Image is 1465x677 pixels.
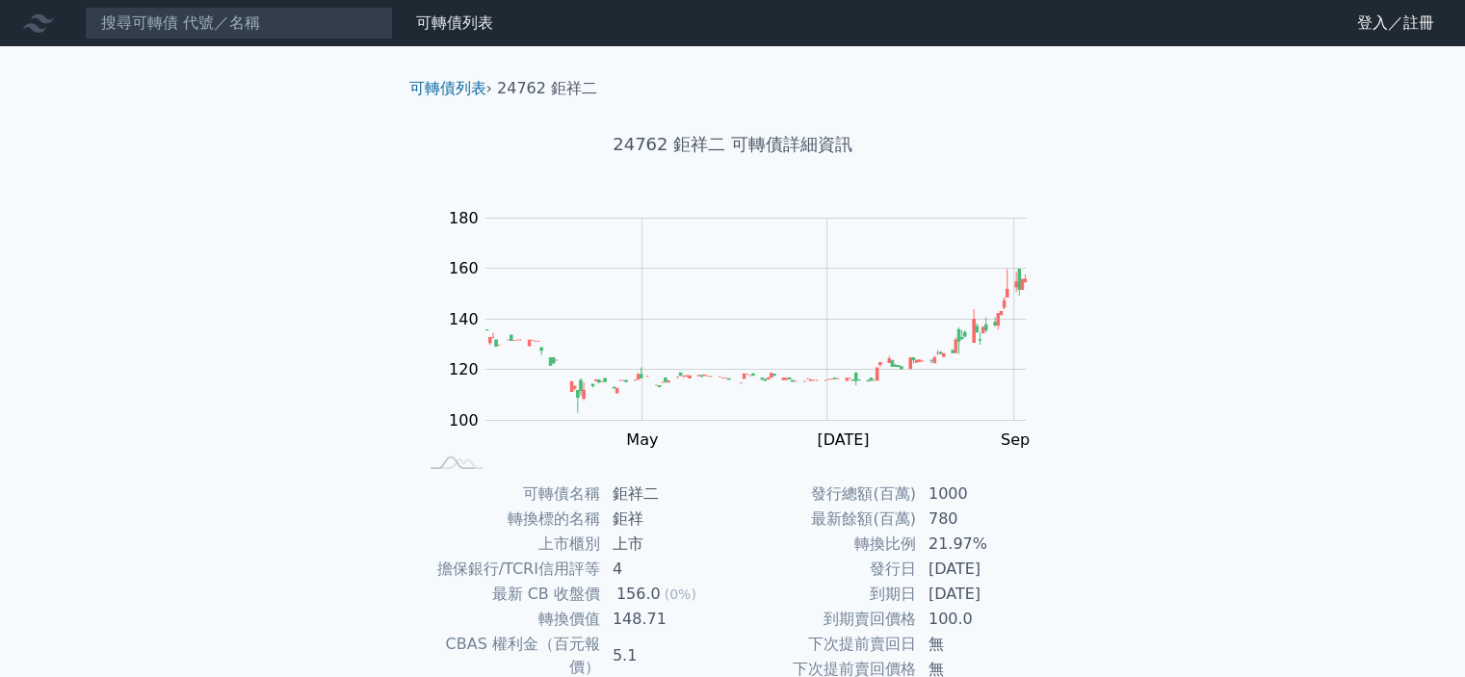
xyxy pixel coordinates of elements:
td: 鉅祥二 [601,482,733,507]
h1: 24762 鉅祥二 可轉債詳細資訊 [394,131,1072,158]
tspan: Sep [1001,430,1030,449]
td: 100.0 [917,607,1049,632]
td: 最新餘額(百萬) [733,507,917,532]
td: 無 [917,632,1049,657]
li: › [409,77,492,100]
td: [DATE] [917,557,1049,582]
td: 上市櫃別 [417,532,601,557]
a: 可轉債列表 [409,79,486,97]
input: 搜尋可轉債 代號／名稱 [85,7,393,39]
tspan: 140 [449,310,479,328]
td: 可轉債名稱 [417,482,601,507]
td: 發行日 [733,557,917,582]
td: 轉換比例 [733,532,917,557]
td: 780 [917,507,1049,532]
td: 下次提前賣回日 [733,632,917,657]
td: 148.71 [601,607,733,632]
tspan: 180 [449,209,479,227]
tspan: 120 [449,360,479,378]
td: 1000 [917,482,1049,507]
td: 轉換價值 [417,607,601,632]
li: 24762 鉅祥二 [497,77,597,100]
tspan: [DATE] [817,430,869,449]
a: 登入／註冊 [1342,8,1450,39]
td: 4 [601,557,733,582]
a: 可轉債列表 [416,13,493,32]
td: 到期日 [733,582,917,607]
td: 21.97% [917,532,1049,557]
td: 轉換標的名稱 [417,507,601,532]
td: 到期賣回價格 [733,607,917,632]
div: 156.0 [613,583,665,606]
span: (0%) [665,586,696,602]
g: Chart [438,209,1055,449]
tspan: 160 [449,259,479,277]
tspan: 100 [449,411,479,430]
td: [DATE] [917,582,1049,607]
tspan: May [626,430,658,449]
td: 上市 [601,532,733,557]
td: 擔保銀行/TCRI信用評等 [417,557,601,582]
td: 最新 CB 收盤價 [417,582,601,607]
td: 鉅祥 [601,507,733,532]
td: 發行總額(百萬) [733,482,917,507]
